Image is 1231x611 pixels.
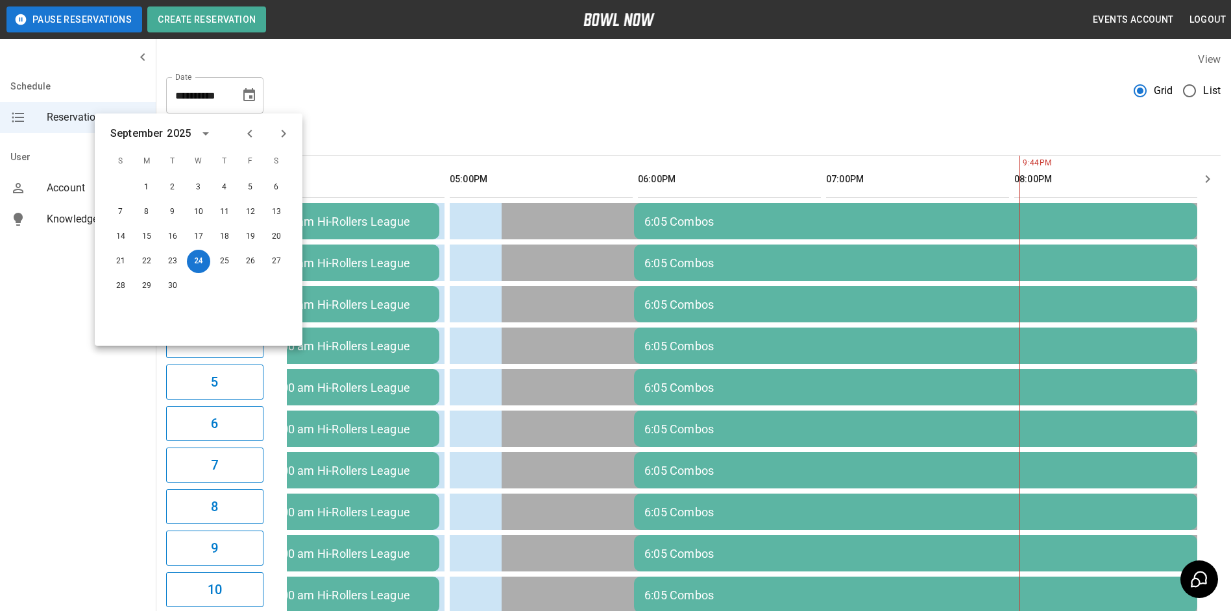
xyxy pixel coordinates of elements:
h6: 6 [211,413,218,434]
button: Sep 30, 2025 [161,274,184,298]
button: Sep 20, 2025 [265,225,288,248]
button: Previous month [239,123,261,145]
div: 6:05 Combos [644,339,1187,353]
button: Pause Reservations [6,6,142,32]
div: 11:00 am Hi-Rollers League [265,215,429,228]
h6: 8 [211,496,218,517]
button: Sep 25, 2025 [213,250,236,273]
span: S [109,149,132,174]
div: 6:05 Combos [644,256,1187,270]
div: 6:05 Combos [644,505,1187,519]
button: Create Reservation [147,6,266,32]
div: inventory tabs [166,124,1221,155]
button: Sep 26, 2025 [239,250,262,273]
button: Sep 13, 2025 [265,200,288,224]
button: Sep 19, 2025 [239,225,262,248]
button: Events Account [1088,8,1179,32]
div: 11:00 am Hi-Rollers League [265,505,429,519]
th: 08:00PM [1014,161,1197,198]
div: 11:00 am Hi-Rollers League [265,381,429,394]
div: 11:00 am Hi-Rollers League [265,339,429,353]
button: 6 [166,406,263,441]
button: Sep 10, 2025 [187,200,210,224]
button: Logout [1184,8,1231,32]
button: 5 [166,365,263,400]
div: 6:05 Combos [644,588,1187,602]
button: Sep 23, 2025 [161,250,184,273]
button: Sep 3, 2025 [187,176,210,199]
button: Sep 2, 2025 [161,176,184,199]
button: Sep 28, 2025 [109,274,132,298]
button: Sep 5, 2025 [239,176,262,199]
button: Sep 1, 2025 [135,176,158,199]
h6: 5 [211,372,218,392]
div: 11:00 am Hi-Rollers League [265,422,429,436]
div: 11:00 am Hi-Rollers League [265,464,429,477]
span: Grid [1154,83,1173,99]
span: List [1203,83,1221,99]
button: Choose date, selected date is Sep 24, 2025 [236,82,262,108]
th: 05:00PM [450,161,633,198]
button: Sep 8, 2025 [135,200,158,224]
button: Sep 22, 2025 [135,250,158,273]
div: 6:05 Combos [644,381,1187,394]
button: Sep 17, 2025 [187,225,210,248]
span: F [239,149,262,174]
button: Sep 24, 2025 [187,250,210,273]
button: Sep 18, 2025 [213,225,236,248]
button: Sep 4, 2025 [213,176,236,199]
div: 2025 [167,126,191,141]
span: T [161,149,184,174]
button: 7 [166,448,263,483]
span: Account [47,180,145,196]
button: Sep 6, 2025 [265,176,288,199]
button: Sep 7, 2025 [109,200,132,224]
label: View [1198,53,1221,66]
button: Sep 21, 2025 [109,250,132,273]
div: 11:00 am Hi-Rollers League [265,256,429,270]
div: 6:05 Combos [644,298,1187,311]
th: 07:00PM [826,161,1009,198]
div: 11:00 am Hi-Rollers League [265,298,429,311]
button: Next month [273,123,295,145]
span: Knowledge Base [47,211,145,227]
div: 11:00 am Hi-Rollers League [265,547,429,560]
h6: 10 [208,579,222,600]
div: 6:05 Combos [644,547,1187,560]
button: Sep 15, 2025 [135,225,158,248]
h6: 7 [211,455,218,475]
button: calendar view is open, switch to year view [195,123,217,145]
div: 6:05 Combos [644,215,1187,228]
div: September [110,126,163,141]
button: 9 [166,531,263,566]
button: 8 [166,489,263,524]
span: Reservations [47,110,145,125]
span: 9:44PM [1019,157,1023,170]
button: Sep 14, 2025 [109,225,132,248]
button: Sep 12, 2025 [239,200,262,224]
div: 11:00 am Hi-Rollers League [265,588,429,602]
button: Sep 27, 2025 [265,250,288,273]
button: Sep 29, 2025 [135,274,158,298]
button: Sep 16, 2025 [161,225,184,248]
span: T [213,149,236,174]
div: 6:05 Combos [644,464,1187,477]
h6: 9 [211,538,218,558]
th: 06:00PM [638,161,821,198]
button: 10 [166,572,263,607]
span: W [187,149,210,174]
button: Sep 9, 2025 [161,200,184,224]
img: logo [583,13,655,26]
button: Sep 11, 2025 [213,200,236,224]
span: M [135,149,158,174]
span: S [265,149,288,174]
div: 6:05 Combos [644,422,1187,436]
